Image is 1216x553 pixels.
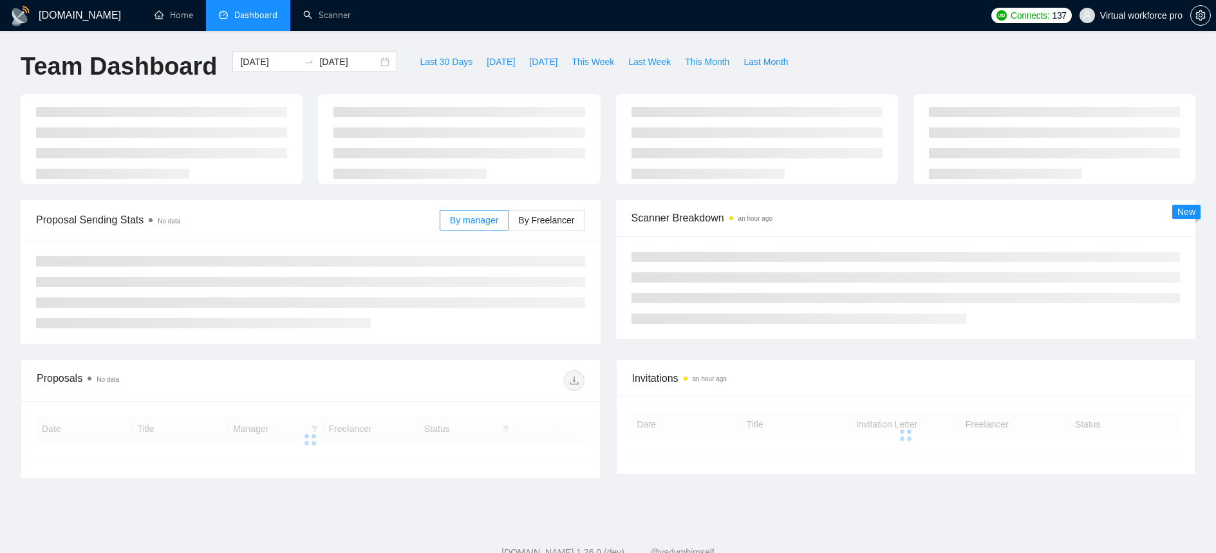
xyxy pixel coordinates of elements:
time: an hour ago [738,215,772,222]
span: This Month [685,55,729,69]
span: Invitations [632,370,1180,386]
span: By Freelancer [518,215,574,225]
span: to [304,57,314,67]
span: No data [97,376,119,383]
button: [DATE] [480,52,522,72]
span: Dashboard [234,10,277,21]
button: [DATE] [522,52,565,72]
span: Last Month [744,55,788,69]
span: [DATE] [487,55,515,69]
span: Last Week [628,55,671,69]
span: Last 30 Days [420,55,472,69]
span: Connects: [1011,8,1049,23]
img: logo [10,6,31,26]
span: New [1177,207,1195,217]
button: setting [1190,5,1211,26]
span: [DATE] [529,55,557,69]
button: Last 30 Days [413,52,480,72]
span: setting [1191,10,1210,21]
img: upwork-logo.png [996,10,1007,21]
button: This Month [678,52,736,72]
button: This Week [565,52,621,72]
div: Proposals [37,370,310,391]
time: an hour ago [693,375,727,382]
span: By manager [450,215,498,225]
span: Proposal Sending Stats [36,212,440,228]
a: setting [1190,10,1211,21]
h1: Team Dashboard [21,52,217,82]
span: 137 [1052,8,1066,23]
a: searchScanner [303,10,351,21]
span: Scanner Breakdown [631,210,1181,226]
button: Last Month [736,52,795,72]
span: swap-right [304,57,314,67]
span: This Week [572,55,614,69]
button: Last Week [621,52,678,72]
span: dashboard [219,10,228,19]
span: No data [158,218,180,225]
input: Start date [240,55,299,69]
span: user [1083,11,1092,20]
a: homeHome [154,10,193,21]
input: End date [319,55,378,69]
